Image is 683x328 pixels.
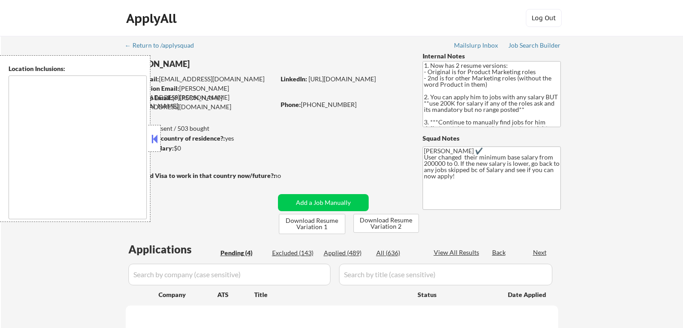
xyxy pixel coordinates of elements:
a: Mailslurp Inbox [454,42,499,51]
div: [PERSON_NAME][EMAIL_ADDRESS][PERSON_NAME][DOMAIN_NAME] [126,84,275,111]
div: $0 [125,144,275,153]
button: Download Resume Variation 2 [353,214,419,233]
div: Pending (4) [220,248,265,257]
div: no [274,171,300,180]
div: View All Results [434,248,482,257]
div: 489 sent / 503 bought [125,124,275,133]
div: [PHONE_NUMBER] [281,100,408,109]
a: ← Return to /applysquad [125,42,203,51]
strong: Can work in country of residence?: [125,134,225,142]
div: Internal Notes [423,52,561,61]
div: Back [492,248,507,257]
div: Job Search Builder [508,42,561,49]
div: [PERSON_NAME] [126,58,310,70]
div: ← Return to /applysquad [125,42,203,49]
strong: Phone: [281,101,301,108]
button: Add a Job Manually [278,194,369,211]
div: ATS [217,290,254,299]
div: Status [418,286,495,302]
div: Excluded (143) [272,248,317,257]
div: Date Applied [508,290,547,299]
div: Applications [128,244,217,255]
input: Search by title (case sensitive) [339,264,552,285]
div: Title [254,290,409,299]
div: Company [159,290,217,299]
strong: Will need Visa to work in that country now/future?: [126,172,275,179]
div: All (636) [376,248,421,257]
button: Download Resume Variation 1 [279,214,345,234]
div: [EMAIL_ADDRESS][DOMAIN_NAME] [126,75,275,84]
a: [URL][DOMAIN_NAME] [308,75,376,83]
div: yes [125,134,272,143]
div: Location Inclusions: [9,64,147,73]
input: Search by company (case sensitive) [128,264,330,285]
div: Applied (489) [324,248,369,257]
button: Log Out [526,9,562,27]
div: Mailslurp Inbox [454,42,499,49]
div: Next [533,248,547,257]
div: ApplyAll [126,11,179,26]
strong: LinkedIn: [281,75,307,83]
div: Squad Notes [423,134,561,143]
div: [PERSON_NAME][EMAIL_ADDRESS][DOMAIN_NAME] [126,93,275,111]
